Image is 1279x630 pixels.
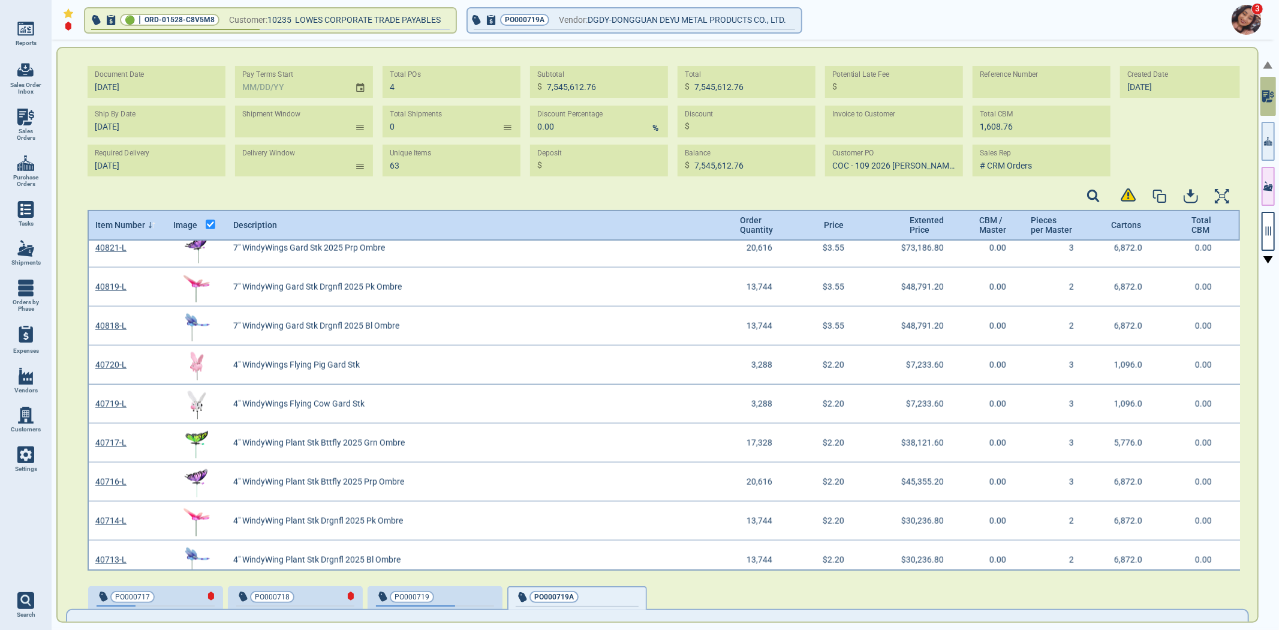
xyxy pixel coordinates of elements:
[95,282,127,292] a: 40819-L
[1120,66,1251,98] input: MM/DD/YY
[1114,243,1142,253] span: 6,872.0
[1024,268,1090,307] div: 2
[862,346,958,385] div: $7,233.60
[17,407,34,424] img: menu_icon
[17,201,34,218] img: menu_icon
[958,502,1024,541] div: 0.00
[862,502,958,541] div: $30,236.80
[233,516,403,526] span: 4" WindyWing Plant Stk Drgnfl 2025 Pk Ombre
[242,149,295,158] label: Delivery Window
[17,280,34,296] img: menu_icon
[95,321,127,331] a: 40818-L
[95,516,127,526] a: 40714-L
[468,8,801,32] button: PO000719AVendor:DGDY-DONGGUAN DEYU METAL PRODUCTS CO., LTD.
[95,477,127,487] a: 40716-L
[10,82,42,95] span: Sales Order Inbox
[390,70,421,79] label: Total POs
[537,159,542,172] p: $
[652,122,658,134] p: %
[1024,307,1090,346] div: 2
[182,467,212,497] img: 40716-LImg
[1159,385,1228,424] div: 0.00
[862,307,958,346] div: $48,791.20
[395,591,429,603] span: PO000719
[823,438,844,448] span: $2.20
[350,71,373,92] button: Choose date
[1159,307,1228,346] div: 0.00
[88,241,1241,571] div: grid
[1114,282,1142,292] span: 6,872.0
[685,110,713,119] label: Discount
[11,259,41,266] span: Shipments
[233,360,360,370] span: 4" WindyWings Flying Pig Gard Stk
[1159,229,1228,268] div: 0.00
[747,282,772,292] span: 13,744
[685,159,690,172] p: $
[1024,502,1090,541] div: 2
[537,80,542,93] p: $
[95,220,145,230] span: Item Number
[173,220,197,230] span: Image
[182,506,212,536] img: 40714-LImg
[823,360,844,370] span: $2.20
[980,149,1012,158] label: Sales Rep
[233,321,399,331] span: 7" WindyWing Gard Stk Drgnfl 2025 Bl Ombre
[823,321,844,331] span: $3.55
[823,399,844,409] span: $2.20
[95,438,127,448] a: 40717-L
[182,233,212,263] img: 40821-LImg
[980,110,1013,119] label: Total CBM
[1191,215,1210,235] span: Total CBM
[747,321,772,331] span: 13,744
[958,541,1024,580] div: 0.00
[1024,463,1090,502] div: 3
[1159,268,1228,307] div: 0.00
[95,70,145,79] label: Document Date
[390,149,431,158] label: Unique Items
[862,541,958,580] div: $30,236.80
[740,215,772,235] span: Order Quantity
[751,360,772,370] span: 3,288
[823,516,844,526] span: $2.20
[88,145,218,176] input: MM/DD/YY
[95,243,127,253] a: 40821-L
[233,282,402,292] span: 7" WindyWing Gard Stk Drgnfl 2025 Pk Ombre
[823,282,844,292] span: $3.55
[16,40,37,47] span: Reports
[958,268,1024,307] div: 0.00
[65,21,72,31] img: diamond
[958,229,1024,268] div: 0.00
[862,424,958,463] div: $38,121.60
[242,110,300,119] label: Shipment Window
[242,70,293,79] label: Pay Terms Start
[95,555,127,565] a: 40713-L
[979,215,1006,235] span: CBM / Master
[17,611,35,619] span: Search
[537,70,564,79] label: Subtotal
[17,155,34,172] img: menu_icon
[145,14,215,26] span: ORD-01528-C8V5M8
[95,149,150,158] label: Required Delivery
[832,80,837,93] p: $
[17,446,34,463] img: menu_icon
[685,80,690,93] p: $
[747,438,772,448] span: 17,328
[229,13,267,28] span: Customer:
[17,20,34,37] img: menu_icon
[685,149,711,158] label: Balance
[685,120,690,133] p: $
[685,70,701,79] label: Total
[1111,220,1141,230] span: Cartons
[747,516,772,526] span: 13,744
[1159,424,1228,463] div: 0.00
[17,240,34,257] img: menu_icon
[1114,516,1142,526] span: 6,872.0
[85,8,456,32] button: 🟢|ORD-01528-C8V5M8Customer:10235 LOWES CORPORATE TRADE PAYABLES
[1159,463,1228,502] div: 0.00
[347,592,354,601] img: LateIcon
[862,463,958,502] div: $45,355.20
[207,592,215,601] img: LateIcon
[832,70,889,79] label: Potential Late Fee
[233,477,404,487] span: 4" WindyWing Plant Stk Bttfly 2025 Prp Ombre
[182,545,212,575] img: 40713-LImg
